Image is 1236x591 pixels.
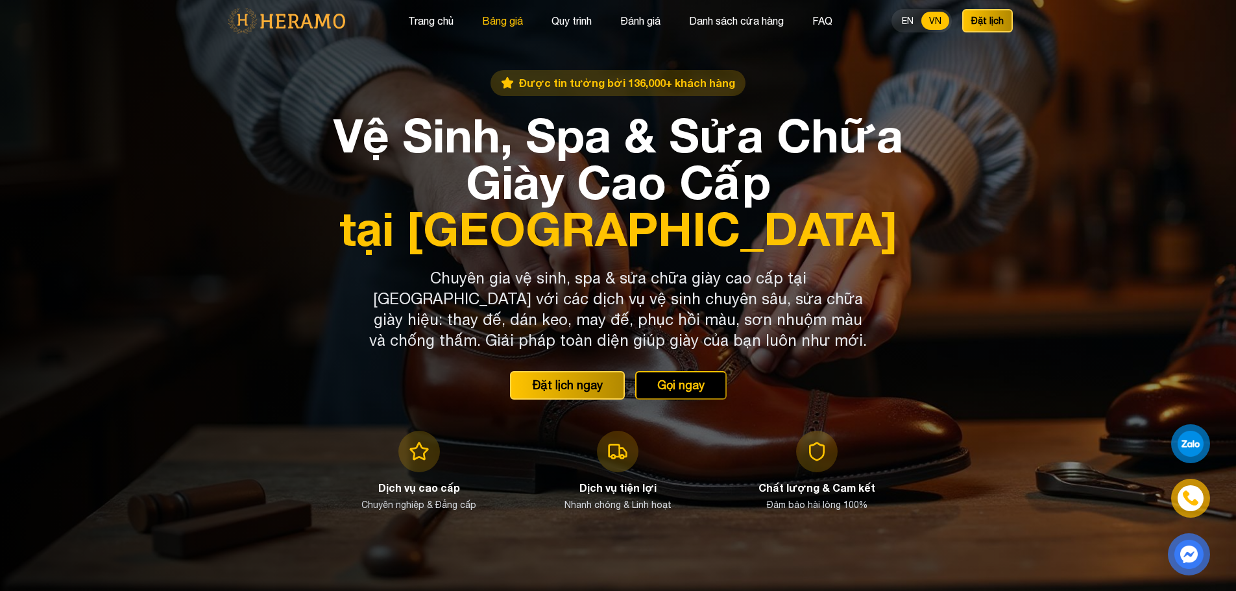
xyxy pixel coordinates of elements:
[921,12,949,30] button: VN
[635,371,727,400] button: Gọi ngay
[685,12,788,29] button: Danh sách cửa hàng
[767,498,867,511] p: Đảm bảo hài lòng 100%
[510,371,625,400] button: Đặt lịch ngay
[361,498,476,511] p: Chuyên nghiệp & Đẳng cấp
[894,12,921,30] button: EN
[224,7,349,34] img: logo-with-text.png
[579,480,657,496] h3: Dịch vụ tiện lợi
[1171,479,1209,517] a: phone-icon
[962,9,1013,32] button: Đặt lịch
[328,112,909,252] h1: Vệ Sinh, Spa & Sửa Chữa Giày Cao Cấp
[758,480,875,496] h3: Chất lượng & Cam kết
[328,205,909,252] span: tại [GEOGRAPHIC_DATA]
[548,12,596,29] button: Quy trình
[369,267,867,350] p: Chuyên gia vệ sinh, spa & sửa chữa giày cao cấp tại [GEOGRAPHIC_DATA] với các dịch vụ vệ sinh chu...
[616,12,664,29] button: Đánh giá
[478,12,527,29] button: Bảng giá
[1183,490,1198,506] img: phone-icon
[519,75,735,91] span: Được tin tưởng bởi 136,000+ khách hàng
[378,480,460,496] h3: Dịch vụ cao cấp
[564,498,672,511] p: Nhanh chóng & Linh hoạt
[404,12,457,29] button: Trang chủ
[808,12,836,29] button: FAQ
